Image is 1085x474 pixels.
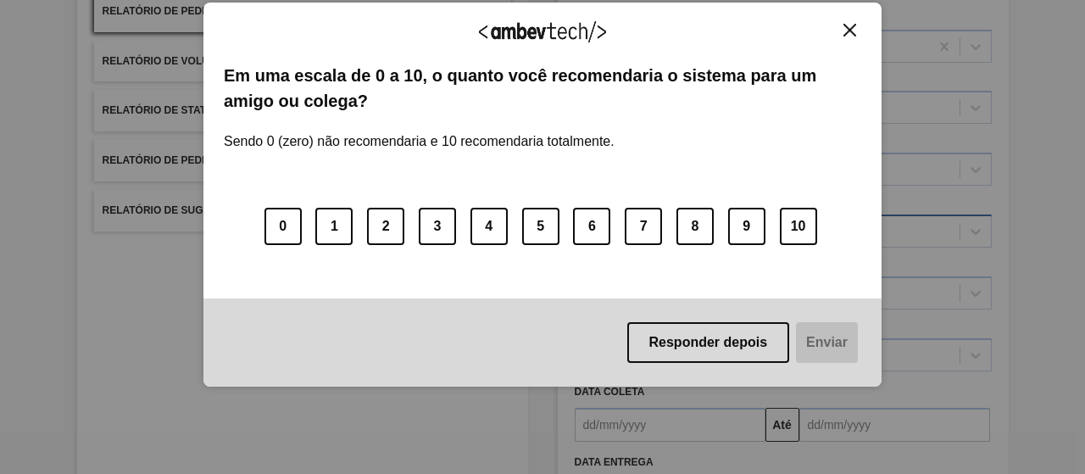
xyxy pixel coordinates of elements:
[728,208,765,245] button: 9
[419,208,456,245] button: 3
[838,23,861,37] button: Close
[224,114,615,149] label: Sendo 0 (zero) não recomendaria e 10 recomendaria totalmente.
[625,208,662,245] button: 7
[264,208,302,245] button: 0
[573,208,610,245] button: 6
[224,63,861,114] label: Em uma escala de 0 a 10, o quanto você recomendaria o sistema para um amigo ou colega?
[676,208,714,245] button: 8
[780,208,817,245] button: 10
[627,322,790,363] button: Responder depois
[479,21,606,42] img: Logo Ambevtech
[522,208,559,245] button: 5
[843,24,856,36] img: Close
[470,208,508,245] button: 4
[367,208,404,245] button: 2
[315,208,353,245] button: 1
